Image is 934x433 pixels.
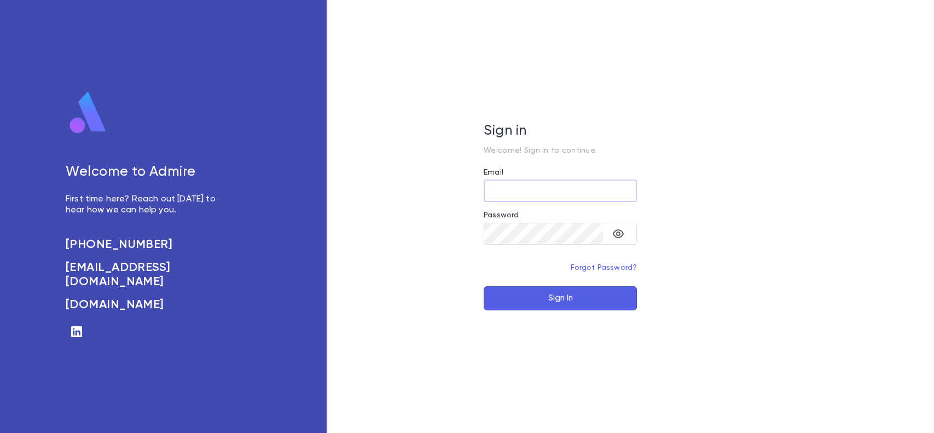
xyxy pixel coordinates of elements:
p: Welcome! Sign in to continue. [484,146,637,155]
a: [EMAIL_ADDRESS][DOMAIN_NAME] [66,261,228,289]
label: Email [484,168,503,177]
a: Forgot Password? [571,264,637,272]
h5: Sign in [484,123,637,140]
a: [PHONE_NUMBER] [66,238,228,252]
img: logo [66,91,111,135]
label: Password [484,211,519,220]
p: First time here? Reach out [DATE] to hear how we can help you. [66,194,228,216]
button: Sign In [484,286,637,310]
a: [DOMAIN_NAME] [66,298,228,312]
h5: Welcome to Admire [66,164,228,181]
button: toggle password visibility [607,223,629,245]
